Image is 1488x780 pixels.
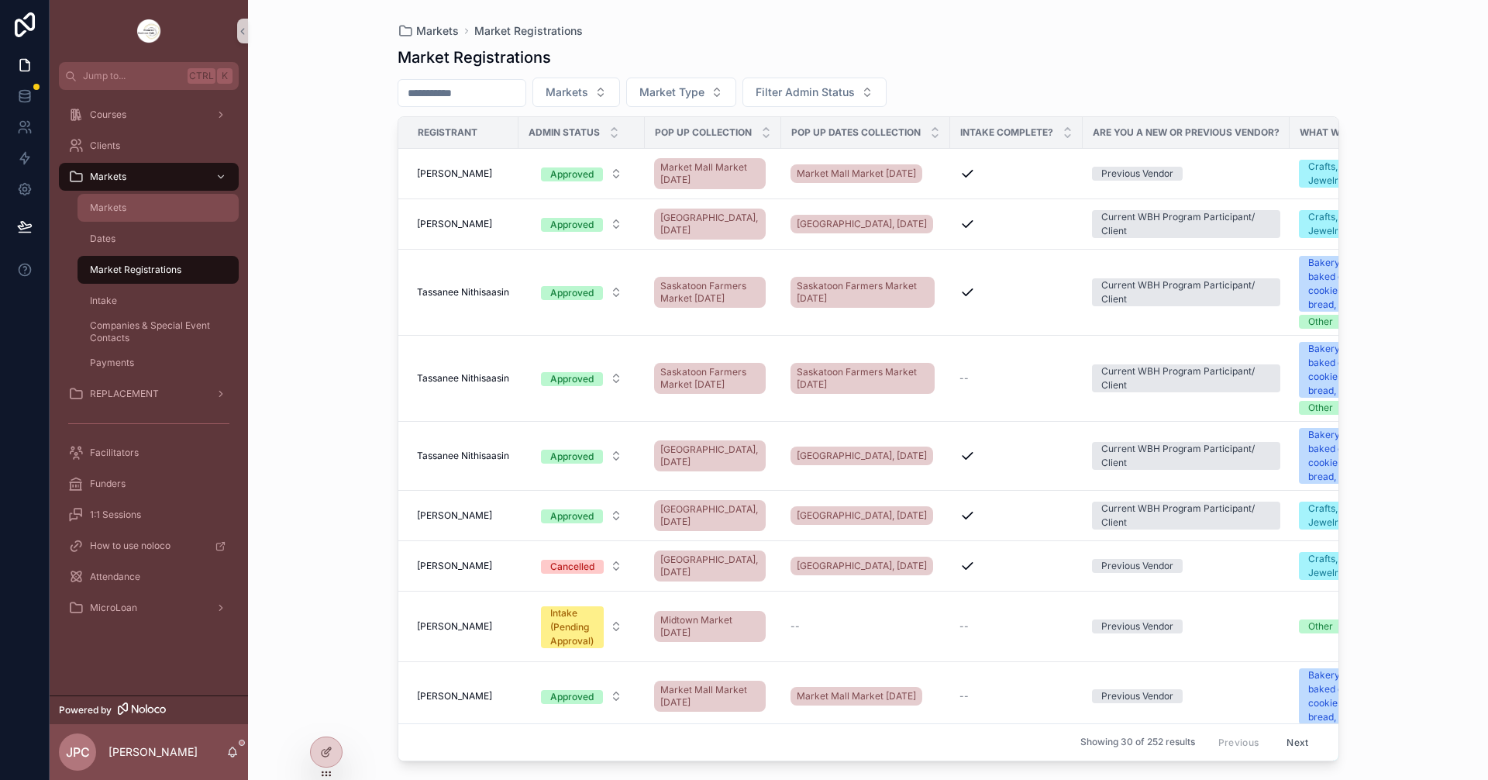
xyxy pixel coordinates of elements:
[1101,559,1173,573] div: Previous Vendor
[417,690,492,702] span: [PERSON_NAME]
[655,126,752,139] span: Pop up collection
[797,218,927,230] span: [GEOGRAPHIC_DATA], [DATE]
[790,360,941,397] a: Saskatoon Farmers Market [DATE]
[417,509,509,522] a: [PERSON_NAME]
[1101,364,1271,392] div: Current WBH Program Participant/ Client
[417,690,509,702] a: [PERSON_NAME]
[90,233,115,245] span: Dates
[77,256,239,284] a: Market Registrations
[1101,689,1173,703] div: Previous Vendor
[1308,552,1428,580] div: Crafts, Artisan Goods, Jewelry or Other Products
[550,218,594,232] div: Approved
[1308,428,1428,484] div: Bakery Products (low-risk baked goods only. E.g., cookies, cakes, brownies, bread, etc.)
[418,126,477,139] span: Registrant
[654,547,772,585] a: [GEOGRAPHIC_DATA], [DATE]
[1092,364,1280,392] a: Current WBH Program Participant/ Client
[654,277,766,308] a: Saskatoon Farmers Market [DATE]
[660,280,759,305] span: Saskatoon Farmers Market [DATE]
[90,388,159,400] span: REPLACEMENT
[654,678,772,715] a: Market Mall Market [DATE]
[660,161,759,186] span: Market Mall Market [DATE]
[90,357,134,369] span: Payments
[790,277,935,308] a: Saskatoon Farmers Market [DATE]
[1308,401,1333,415] div: Other
[59,439,239,467] a: Facilitators
[654,205,772,243] a: [GEOGRAPHIC_DATA], [DATE]
[417,372,509,385] a: Tassanee Nithisaasin
[417,450,509,462] a: Tassanee Nithisaasin
[90,571,140,583] span: Attendance
[1101,278,1271,306] div: Current WBH Program Participant/ Client
[550,450,594,464] div: Approved
[1308,160,1428,188] div: Crafts, Artisan Goods, Jewelry or Other Products
[790,274,941,311] a: Saskatoon Farmers Market [DATE]
[791,126,921,139] span: Pop up dates collection
[417,286,509,299] a: Tassanee Nithisaasin
[1308,210,1428,238] div: Crafts, Artisan Goods, Jewelry or Other Products
[417,167,509,180] a: [PERSON_NAME]
[529,682,635,710] button: Select Button
[790,443,941,468] a: [GEOGRAPHIC_DATA], [DATE]
[660,614,759,639] span: Midtown Market [DATE]
[417,560,509,572] a: [PERSON_NAME]
[529,552,635,580] button: Select Button
[654,611,766,642] a: Midtown Market [DATE]
[959,372,969,385] span: --
[417,560,492,572] span: [PERSON_NAME]
[1299,620,1437,633] a: Other
[654,440,766,471] a: [GEOGRAPHIC_DATA], [DATE]
[529,364,635,392] button: Select Button
[398,47,551,68] h1: Market Registrations
[59,532,239,560] a: How to use noloco
[790,684,941,709] a: Market Mall Market [DATE]
[654,500,766,531] a: [GEOGRAPHIC_DATA], [DATE]
[1308,620,1333,633] div: Other
[1092,559,1280,573] a: Previous Vendor
[77,225,239,253] a: Dates
[50,695,248,724] a: Powered by
[528,682,635,711] a: Select Button
[654,209,766,240] a: [GEOGRAPHIC_DATA], [DATE]
[790,620,941,633] a: --
[660,443,759,468] span: [GEOGRAPHIC_DATA], [DATE]
[790,554,941,578] a: [GEOGRAPHIC_DATA], [DATE]
[1092,442,1280,470] a: Current WBH Program Participant/ Client
[790,161,941,186] a: Market Mall Market [DATE]
[529,502,635,530] button: Select Button
[1299,210,1437,238] a: Crafts, Artisan Goods, Jewelry or Other Products
[474,23,583,39] span: Market Registrations
[660,503,759,528] span: [GEOGRAPHIC_DATA], [DATE]
[790,212,941,236] a: [GEOGRAPHIC_DATA], [DATE]
[550,560,594,574] div: Cancelled
[59,563,239,591] a: Attendance
[654,437,772,475] a: [GEOGRAPHIC_DATA], [DATE]
[1308,502,1428,530] div: Crafts, Artisan Goods, Jewelry or Other Products
[59,62,239,90] button: Jump to...CtrlK
[797,167,916,180] span: Market Mall Market [DATE]
[790,363,935,394] a: Saskatoon Farmers Market [DATE]
[660,366,759,391] span: Saskatoon Farmers Market [DATE]
[90,109,126,121] span: Courses
[528,209,635,239] a: Select Button
[90,478,126,490] span: Funders
[1299,160,1437,188] a: Crafts, Artisan Goods, Jewelry or Other Products
[1299,342,1437,415] a: Bakery Products (low-risk baked goods only. E.g., cookies, cakes, brownies, bread, etc.)Other
[532,78,620,107] button: Select Button
[654,155,772,192] a: Market Mall Market [DATE]
[654,550,766,582] a: [GEOGRAPHIC_DATA], [DATE]
[1308,668,1428,724] div: Bakery Products (low-risk baked goods only. E.g., cookies, cakes, brownies, bread, etc.)
[1101,210,1271,238] div: Current WBH Program Participant/ Client
[790,164,922,183] a: Market Mall Market [DATE]
[790,687,922,706] a: Market Mall Market [DATE]
[660,684,759,709] span: Market Mall Market [DATE]
[90,264,181,276] span: Market Registrations
[959,690,969,702] span: --
[626,78,736,107] button: Select Button
[960,126,1053,139] span: Intake Complete?
[529,126,600,139] span: Admin Status
[797,366,928,391] span: Saskatoon Farmers Market [DATE]
[790,620,800,633] span: --
[528,501,635,530] a: Select Button
[654,681,766,712] a: Market Mall Market [DATE]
